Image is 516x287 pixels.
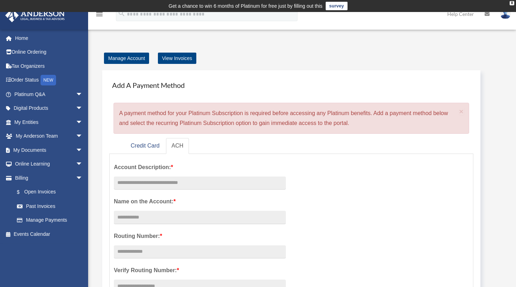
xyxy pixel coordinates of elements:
[104,53,149,64] a: Manage Account
[168,2,322,10] div: Get a chance to win 6 months of Platinum for free just by filling out this
[113,103,469,134] div: A payment method for your Platinum Subscription is required before accessing any Platinum benefit...
[114,231,286,241] label: Routing Number:
[5,101,93,115] a: Digital Productsarrow_drop_down
[76,157,90,172] span: arrow_drop_down
[5,87,93,101] a: Platinum Q&Aarrow_drop_down
[76,101,90,116] span: arrow_drop_down
[5,73,93,88] a: Order StatusNEW
[41,75,56,85] div: NEW
[5,157,93,171] a: Online Learningarrow_drop_down
[76,129,90,144] span: arrow_drop_down
[10,199,93,213] a: Past Invoices
[5,143,93,157] a: My Documentsarrow_drop_down
[76,115,90,130] span: arrow_drop_down
[114,162,286,172] label: Account Description:
[21,188,24,197] span: $
[114,265,286,275] label: Verify Routing Number:
[459,107,464,115] span: ×
[5,31,93,45] a: Home
[158,53,196,64] a: View Invoices
[95,12,104,18] a: menu
[3,8,67,22] img: Anderson Advisors Platinum Portal
[109,77,473,93] h4: Add A Payment Method
[459,108,464,115] button: Close
[10,185,93,199] a: $Open Invoices
[76,87,90,102] span: arrow_drop_down
[5,115,93,129] a: My Entitiesarrow_drop_down
[5,227,93,241] a: Events Calendar
[5,171,93,185] a: Billingarrow_drop_down
[95,10,104,18] i: menu
[5,45,93,59] a: Online Ordering
[166,138,189,154] a: ACH
[114,197,286,207] label: Name on the Account:
[326,2,348,10] a: survey
[510,1,514,5] div: close
[10,213,90,227] a: Manage Payments
[125,138,165,154] a: Credit Card
[76,171,90,185] span: arrow_drop_down
[5,59,93,73] a: Tax Organizers
[76,143,90,157] span: arrow_drop_down
[5,129,93,143] a: My Anderson Teamarrow_drop_down
[500,9,511,19] img: User Pic
[118,10,125,17] i: search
